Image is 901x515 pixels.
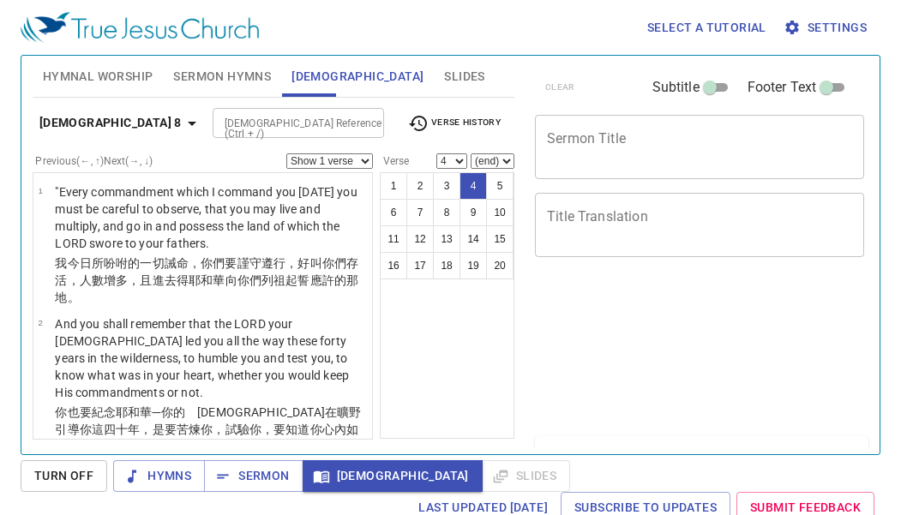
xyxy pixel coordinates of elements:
[55,273,358,304] wh935: 得
[55,256,358,304] wh3117: 所吩咐
[291,66,423,87] span: [DEMOGRAPHIC_DATA]
[316,465,469,487] span: [DEMOGRAPHIC_DATA]
[780,12,874,44] button: Settings
[55,422,358,453] wh8141: ，是要苦煉
[68,290,80,304] wh776: 。
[380,225,407,253] button: 11
[55,256,358,304] wh6213: ，好叫你們存活
[460,172,487,200] button: 4
[34,465,93,487] span: Turn Off
[406,225,434,253] button: 12
[380,252,407,279] button: 16
[55,405,361,453] wh430: 在曠野
[647,17,766,39] span: Select a tutorial
[127,465,191,487] span: Hymns
[433,199,460,226] button: 8
[486,252,514,279] button: 20
[55,256,358,304] wh4687: ，你們要謹守
[55,256,358,304] wh6680: 的一切誡命
[21,460,107,492] button: Turn Off
[55,255,367,306] p: 我今日
[303,460,483,492] button: [DEMOGRAPHIC_DATA]
[55,273,358,304] wh7235: ，且進去
[218,113,351,133] input: Type Bible Reference
[43,66,153,87] span: Hymnal Worship
[787,17,867,39] span: Settings
[444,66,484,87] span: Slides
[55,422,358,453] wh4057: 引導
[33,107,209,139] button: [DEMOGRAPHIC_DATA] 8
[486,199,514,226] button: 10
[38,318,42,327] span: 2
[55,405,361,453] wh2142: 耶和華
[380,199,407,226] button: 6
[55,422,358,453] wh6031: 你，試驗
[55,183,367,252] p: "Every commandment which I command you [DATE] you must be careful to observe, that you may live a...
[380,156,409,166] label: Verse
[21,12,259,43] img: True Jesus Church
[55,422,358,453] wh3212: 你這四十
[398,111,511,136] button: Verse History
[528,275,801,429] iframe: from-child
[55,315,367,401] p: And you shall remember that the LORD your [DEMOGRAPHIC_DATA] led you all the way these forty year...
[460,199,487,226] button: 9
[460,225,487,253] button: 14
[535,436,868,512] div: Sermon Lineup(0)
[380,172,407,200] button: 1
[640,12,773,44] button: Select a tutorial
[55,405,361,453] wh3068: ─你的 [DEMOGRAPHIC_DATA]
[408,113,501,134] span: Verse History
[406,172,434,200] button: 2
[38,186,42,195] span: 1
[406,252,434,279] button: 17
[113,460,205,492] button: Hymns
[433,172,460,200] button: 3
[218,465,289,487] span: Sermon
[173,66,271,87] span: Sermon Hymns
[486,225,514,253] button: 15
[55,422,358,453] wh705: 年
[39,112,182,134] b: [DEMOGRAPHIC_DATA] 8
[748,77,817,98] span: Footer Text
[55,273,358,304] wh3423: 耶和華
[433,225,460,253] button: 13
[652,77,700,98] span: Subtitle
[460,252,487,279] button: 19
[486,172,514,200] button: 5
[55,404,367,455] p: 你也要紀念
[433,252,460,279] button: 18
[55,273,358,304] wh2421: ，人數增多
[55,256,358,304] wh8104: 遵行
[406,199,434,226] button: 7
[35,156,153,166] label: Previous (←, ↑) Next (→, ↓)
[204,460,303,492] button: Sermon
